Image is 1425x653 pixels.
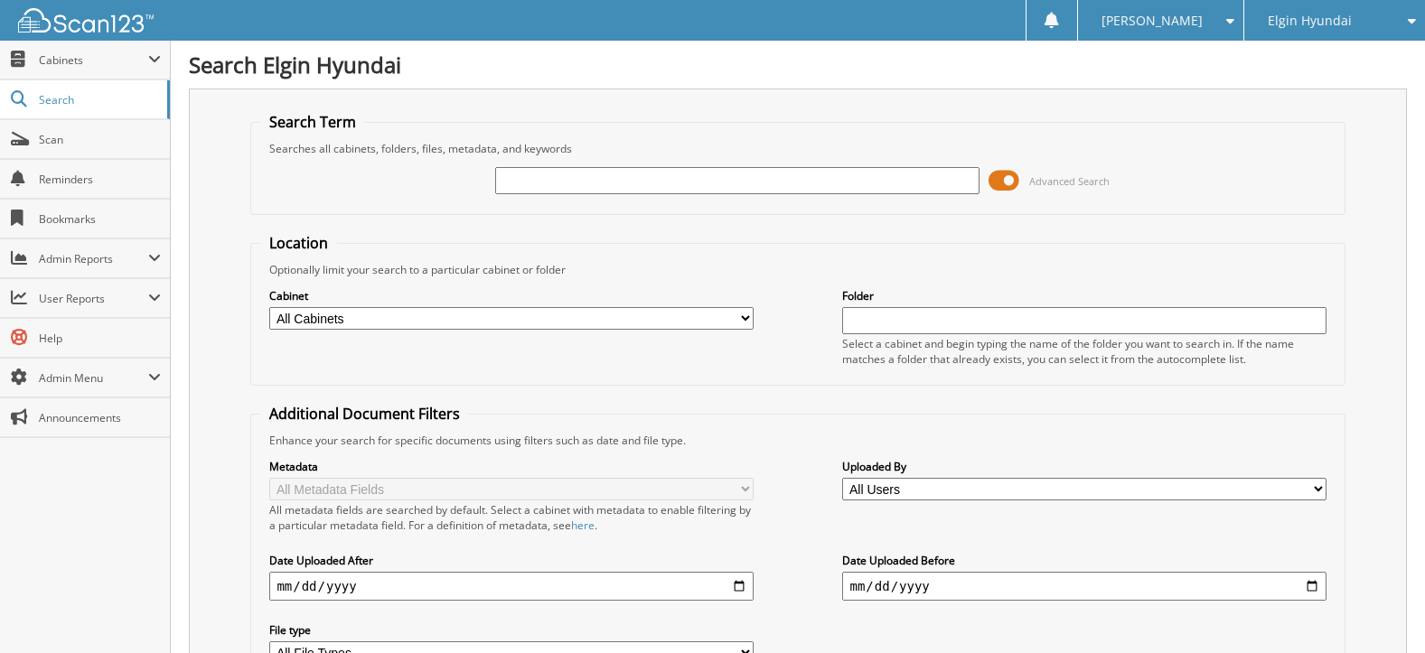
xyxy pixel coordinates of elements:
input: end [842,572,1326,601]
div: Optionally limit your search to a particular cabinet or folder [260,262,1335,277]
span: Admin Reports [39,251,148,266]
label: Cabinet [269,288,753,303]
label: File type [269,622,753,638]
div: Searches all cabinets, folders, files, metadata, and keywords [260,141,1335,156]
span: Search [39,92,158,107]
label: Uploaded By [842,459,1326,474]
input: start [269,572,753,601]
span: Announcements [39,410,161,425]
img: scan123-logo-white.svg [18,8,154,33]
span: Cabinets [39,52,148,68]
div: All metadata fields are searched by default. Select a cabinet with metadata to enable filtering b... [269,502,753,533]
iframe: Chat Widget [1335,566,1425,653]
span: Elgin Hyundai [1268,15,1352,26]
legend: Search Term [260,112,365,132]
span: Help [39,331,161,346]
a: here [571,518,595,533]
span: Advanced Search [1029,174,1110,188]
span: Bookmarks [39,211,161,227]
label: Metadata [269,459,753,474]
legend: Location [260,233,337,253]
span: Reminders [39,172,161,187]
span: Scan [39,132,161,147]
legend: Additional Document Filters [260,404,469,424]
span: [PERSON_NAME] [1102,15,1203,26]
label: Date Uploaded After [269,553,753,568]
label: Date Uploaded Before [842,553,1326,568]
span: Admin Menu [39,370,148,386]
div: Select a cabinet and begin typing the name of the folder you want to search in. If the name match... [842,336,1326,367]
div: Enhance your search for specific documents using filters such as date and file type. [260,433,1335,448]
h1: Search Elgin Hyundai [189,50,1407,79]
label: Folder [842,288,1326,303]
span: User Reports [39,291,148,306]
